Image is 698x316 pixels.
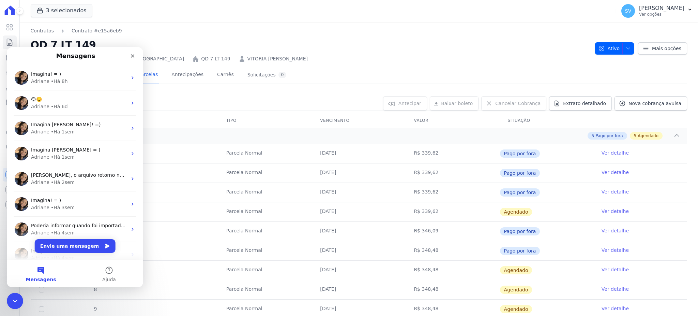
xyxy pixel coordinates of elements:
[246,66,288,84] a: Solicitações0
[638,133,658,139] span: Agendado
[170,66,205,84] a: Antecipações
[24,182,43,189] div: Adriane
[44,106,68,114] div: • Há 1sem
[93,287,97,292] span: 8
[406,202,499,221] td: R$ 339,62
[8,74,21,88] img: Profile image for Adriane
[406,163,499,183] td: R$ 339,62
[93,306,97,312] span: 9
[406,144,499,163] td: R$ 339,62
[598,42,620,55] span: Ativo
[24,176,208,181] span: Poderia informar quando foi importado, por favor? Irei verificar internamente
[595,42,634,55] button: Ativo
[28,192,109,206] button: Envie uma mensagem
[500,208,532,216] span: Agendado
[95,230,109,235] span: Ajuda
[628,100,681,107] span: Nova cobrança avulsa
[639,12,684,17] p: Ver opções
[24,207,43,215] div: Adriane
[634,133,637,139] span: 5
[218,222,312,241] td: Parcela Normal
[406,114,499,128] th: Valor
[19,230,49,235] span: Mensagens
[218,163,312,183] td: Parcela Normal
[24,132,43,139] div: Adriane
[24,100,93,105] span: Imagina [PERSON_NAME] = )
[24,81,43,88] div: Adriane
[8,49,21,63] img: Profile image for Adriane
[312,183,406,202] td: [DATE]
[312,144,406,163] td: [DATE]
[8,100,21,113] img: Profile image for Adriane
[24,49,35,55] span: 😉☺️
[312,241,406,260] td: [DATE]
[218,183,312,202] td: Parcela Normal
[602,169,629,176] a: Ver detalhe
[24,201,53,206] span: Imagina! 🌻
[500,149,540,158] span: Pago por fora
[24,150,54,156] span: Imagina! = )
[44,56,61,63] div: • Há 6d
[500,169,540,177] span: Pago por fora
[500,266,532,274] span: Agendado
[68,213,136,240] button: Ajuda
[602,227,629,234] a: Ver detalhe
[500,114,593,128] th: Situação
[563,100,606,107] span: Extrato detalhado
[500,286,532,294] span: Agendado
[44,81,68,88] div: • Há 1sem
[8,201,21,214] img: Profile image for Adriane
[31,4,92,17] button: 3 selecionados
[406,280,499,299] td: R$ 348,48
[137,66,159,84] a: Parcelas
[312,163,406,183] td: [DATE]
[7,47,143,287] iframe: Intercom live chat
[247,55,308,62] a: VITORIA [PERSON_NAME]
[31,27,590,34] nav: Breadcrumb
[278,72,287,78] div: 0
[602,286,629,292] a: Ver detalhe
[602,188,629,195] a: Ver detalhe
[312,114,406,128] th: Vencimento
[218,144,312,163] td: Parcela Normal
[500,247,540,255] span: Pago por fora
[7,293,23,309] iframe: Intercom live chat
[616,1,698,20] button: SV [PERSON_NAME] Ver opções
[24,75,94,80] span: Imagina [PERSON_NAME]! =)
[201,55,230,62] a: QD 7 LT 149
[312,261,406,280] td: [DATE]
[638,42,687,55] a: Mais opções
[24,157,43,164] div: Adriane
[218,202,312,221] td: Parcela Normal
[602,266,629,273] a: Ver detalhe
[44,207,68,215] div: • Há 4sem
[625,9,631,13] span: SV
[602,247,629,254] a: Ver detalhe
[44,157,68,164] div: • Há 3sem
[218,280,312,299] td: Parcela Normal
[39,306,44,312] input: default
[31,27,54,34] a: Contratos
[247,72,287,78] div: Solicitações
[406,261,499,280] td: R$ 348,48
[639,5,684,12] p: [PERSON_NAME]
[24,56,43,63] div: Adriane
[218,114,312,128] th: Tipo
[72,27,122,34] a: Contrato #e15a6eb9
[218,261,312,280] td: Parcela Normal
[24,106,43,114] div: Adriane
[312,222,406,241] td: [DATE]
[406,241,499,260] td: R$ 348,48
[39,287,44,292] input: default
[24,125,329,131] span: [PERSON_NAME], o arquivo retorno não possui os dados do cliente. Somente o numero do documento + ...
[8,125,21,139] img: Profile image for Adriane
[44,132,68,139] div: • Há 2sem
[614,96,687,111] a: Nova cobrança avulsa
[312,202,406,221] td: [DATE]
[500,305,532,313] span: Agendado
